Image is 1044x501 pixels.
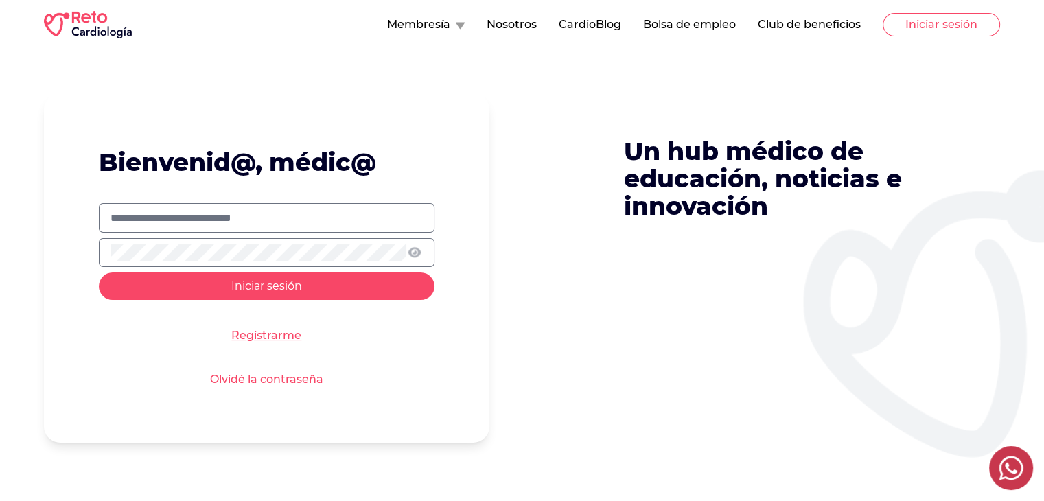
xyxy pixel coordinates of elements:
[387,16,465,33] button: Membresía
[758,16,861,33] button: Club de beneficios
[643,16,736,33] button: Bolsa de empleo
[231,279,302,292] span: Iniciar sesión
[44,11,132,38] img: RETO Cardio Logo
[559,16,621,33] button: CardioBlog
[487,16,537,33] button: Nosotros
[624,137,931,220] p: Un hub médico de educación, noticias e innovación
[99,272,434,300] button: Iniciar sesión
[99,148,434,176] h1: Bienvenid@, médic@
[883,13,1000,36] button: Iniciar sesión
[210,371,323,388] a: Olvidé la contraseña
[231,327,301,344] a: Registrarme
